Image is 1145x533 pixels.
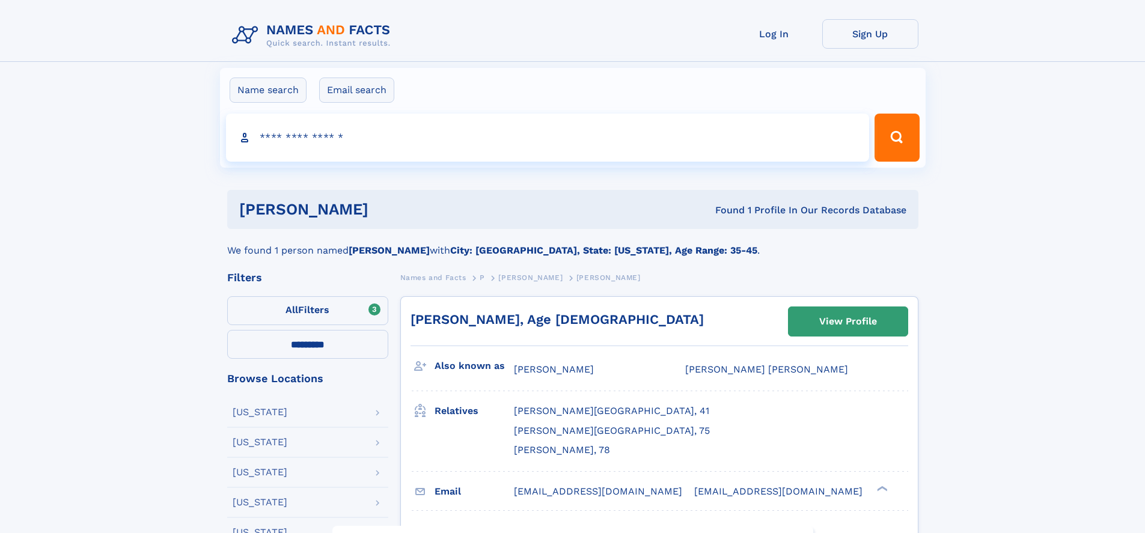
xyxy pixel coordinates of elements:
[875,114,919,162] button: Search Button
[576,273,641,282] span: [PERSON_NAME]
[498,273,563,282] span: [PERSON_NAME]
[514,486,682,497] span: [EMAIL_ADDRESS][DOMAIN_NAME]
[230,78,307,103] label: Name search
[685,364,848,375] span: [PERSON_NAME] [PERSON_NAME]
[285,304,298,315] span: All
[874,484,888,492] div: ❯
[694,486,863,497] span: [EMAIL_ADDRESS][DOMAIN_NAME]
[226,114,870,162] input: search input
[435,401,514,421] h3: Relatives
[319,78,394,103] label: Email search
[239,202,542,217] h1: [PERSON_NAME]
[227,296,388,325] label: Filters
[822,19,918,49] a: Sign Up
[542,204,906,217] div: Found 1 Profile In Our Records Database
[411,312,704,327] a: [PERSON_NAME], Age [DEMOGRAPHIC_DATA]
[435,481,514,502] h3: Email
[349,245,430,256] b: [PERSON_NAME]
[227,272,388,283] div: Filters
[227,229,918,258] div: We found 1 person named with .
[480,270,485,285] a: P
[233,468,287,477] div: [US_STATE]
[514,424,710,437] a: [PERSON_NAME][GEOGRAPHIC_DATA], 75
[514,404,709,418] a: [PERSON_NAME][GEOGRAPHIC_DATA], 41
[435,356,514,376] h3: Also known as
[233,437,287,447] div: [US_STATE]
[819,308,877,335] div: View Profile
[480,273,485,282] span: P
[514,443,610,457] a: [PERSON_NAME], 78
[233,498,287,507] div: [US_STATE]
[400,270,466,285] a: Names and Facts
[450,245,757,256] b: City: [GEOGRAPHIC_DATA], State: [US_STATE], Age Range: 35-45
[789,307,908,336] a: View Profile
[498,270,563,285] a: [PERSON_NAME]
[233,407,287,417] div: [US_STATE]
[227,373,388,384] div: Browse Locations
[227,19,400,52] img: Logo Names and Facts
[726,19,822,49] a: Log In
[514,364,594,375] span: [PERSON_NAME]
